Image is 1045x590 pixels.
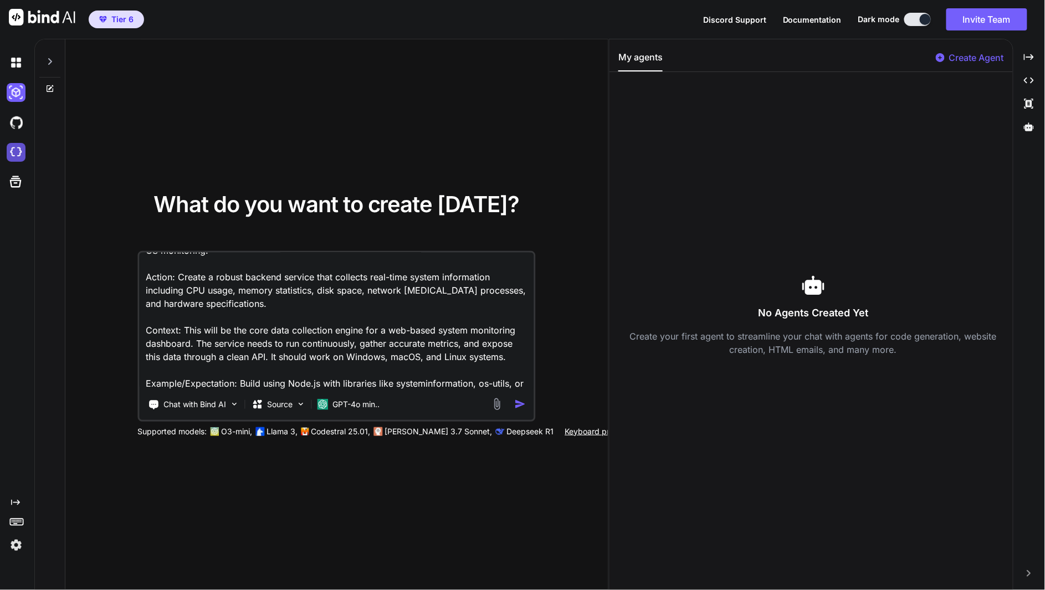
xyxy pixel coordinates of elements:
img: Pick Tools [229,399,239,409]
p: Llama 3, [267,426,298,437]
img: premium [99,16,107,23]
p: Source [267,399,293,410]
p: Supported models: [137,426,207,437]
p: O3-mini, [221,426,252,437]
img: Llama2 [255,427,264,436]
img: Mistral-AI [301,428,309,435]
span: Documentation [783,15,842,24]
img: GPT-4o mini [317,399,328,410]
button: Discord Support [703,14,766,25]
button: Documentation [783,14,842,25]
img: darkChat [7,53,25,72]
p: GPT-4o min.. [332,399,380,410]
p: Codestral 25.01, [311,426,370,437]
img: icon [514,398,526,410]
img: GPT-4 [210,427,219,436]
img: claude [373,427,382,436]
p: Keyboard preferences [565,426,646,437]
img: attachment [490,398,503,411]
p: Chat with Bind AI [163,399,226,410]
img: darkAi-studio [7,83,25,102]
span: Discord Support [703,15,766,24]
p: [PERSON_NAME] 3.7 Sonnet, [385,426,492,437]
button: My agents [618,50,663,71]
img: settings [7,536,25,555]
p: Create your first agent to streamline your chat with agents for code generation, website creation... [618,330,1008,356]
img: claude [495,427,504,436]
span: Dark mode [858,14,900,25]
img: cloudideIcon [7,143,25,162]
span: What do you want to create [DATE]? [153,191,520,218]
textarea: Role: You are an expert systems programmer specializing in cross-platform hardware and OS monitor... [139,253,534,390]
p: Deepseek R1 [506,426,554,437]
p: Create Agent [949,51,1004,64]
span: Tier 6 [111,14,134,25]
img: githubDark [7,113,25,132]
img: Bind AI [9,9,75,25]
img: Pick Models [296,399,305,409]
button: Invite Team [946,8,1027,30]
button: premiumTier 6 [89,11,144,28]
h3: No Agents Created Yet [618,305,1008,321]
